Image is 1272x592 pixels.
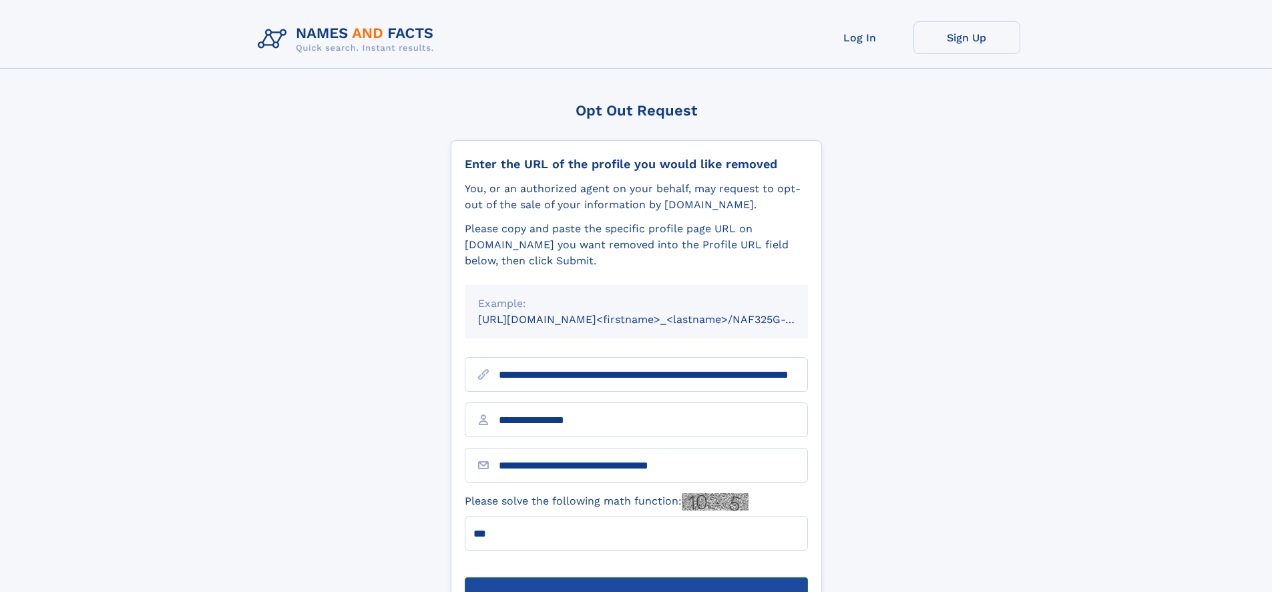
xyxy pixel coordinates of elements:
[252,21,445,57] img: Logo Names and Facts
[465,493,749,511] label: Please solve the following math function:
[465,181,808,213] div: You, or an authorized agent on your behalf, may request to opt-out of the sale of your informatio...
[913,21,1020,54] a: Sign Up
[807,21,913,54] a: Log In
[451,102,822,119] div: Opt Out Request
[478,296,795,312] div: Example:
[478,313,833,326] small: [URL][DOMAIN_NAME]<firstname>_<lastname>/NAF325G-xxxxxxxx
[465,221,808,269] div: Please copy and paste the specific profile page URL on [DOMAIN_NAME] you want removed into the Pr...
[465,157,808,172] div: Enter the URL of the profile you would like removed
